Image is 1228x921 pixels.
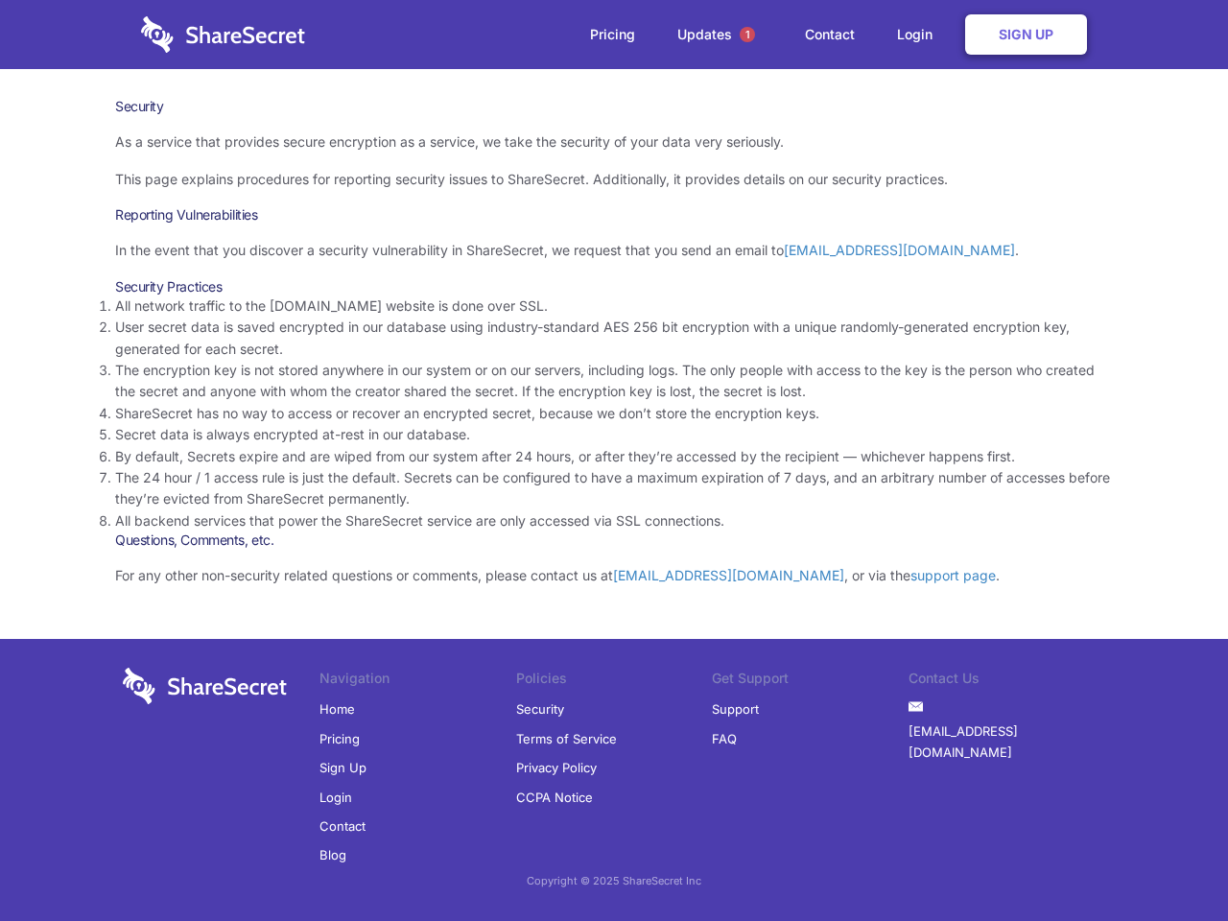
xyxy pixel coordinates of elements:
[909,717,1105,767] a: [EMAIL_ADDRESS][DOMAIN_NAME]
[740,27,755,42] span: 1
[115,424,1113,445] li: Secret data is always encrypted at-rest in our database.
[712,724,737,753] a: FAQ
[319,812,366,840] a: Contact
[115,531,1113,549] h3: Questions, Comments, etc.
[910,567,996,583] a: support page
[516,724,617,753] a: Terms of Service
[965,14,1087,55] a: Sign Up
[516,695,564,723] a: Security
[115,131,1113,153] p: As a service that provides secure encryption as a service, we take the security of your data very...
[712,668,909,695] li: Get Support
[613,567,844,583] a: [EMAIL_ADDRESS][DOMAIN_NAME]
[115,278,1113,295] h3: Security Practices
[115,206,1113,224] h3: Reporting Vulnerabilities
[571,5,654,64] a: Pricing
[115,360,1113,403] li: The encryption key is not stored anywhere in our system or on our servers, including logs. The on...
[516,668,713,695] li: Policies
[141,16,305,53] img: logo-wordmark-white-trans-d4663122ce5f474addd5e946df7df03e33cb6a1c49d2221995e7729f52c070b2.svg
[115,403,1113,424] li: ShareSecret has no way to access or recover an encrypted secret, because we don’t store the encry...
[115,98,1113,115] h1: Security
[516,783,593,812] a: CCPA Notice
[123,668,287,704] img: logo-wordmark-white-trans-d4663122ce5f474addd5e946df7df03e33cb6a1c49d2221995e7729f52c070b2.svg
[319,783,352,812] a: Login
[115,565,1113,586] p: For any other non-security related questions or comments, please contact us at , or via the .
[115,295,1113,317] li: All network traffic to the [DOMAIN_NAME] website is done over SSL.
[516,753,597,782] a: Privacy Policy
[909,668,1105,695] li: Contact Us
[115,446,1113,467] li: By default, Secrets expire and are wiped from our system after 24 hours, or after they’re accesse...
[319,668,516,695] li: Navigation
[115,240,1113,261] p: In the event that you discover a security vulnerability in ShareSecret, we request that you send ...
[784,242,1015,258] a: [EMAIL_ADDRESS][DOMAIN_NAME]
[115,317,1113,360] li: User secret data is saved encrypted in our database using industry-standard AES 256 bit encryptio...
[115,169,1113,190] p: This page explains procedures for reporting security issues to ShareSecret. Additionally, it prov...
[878,5,961,64] a: Login
[786,5,874,64] a: Contact
[319,753,366,782] a: Sign Up
[115,510,1113,531] li: All backend services that power the ShareSecret service are only accessed via SSL connections.
[319,695,355,723] a: Home
[319,724,360,753] a: Pricing
[115,467,1113,510] li: The 24 hour / 1 access rule is just the default. Secrets can be configured to have a maximum expi...
[319,840,346,869] a: Blog
[712,695,759,723] a: Support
